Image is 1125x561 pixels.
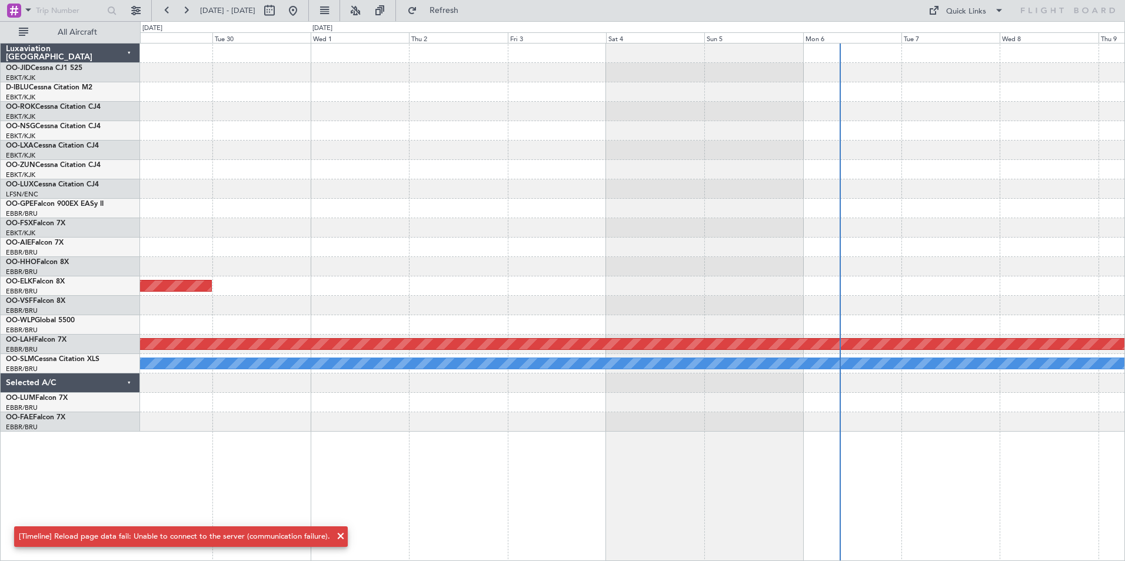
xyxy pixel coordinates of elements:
div: Thu 2 [409,32,507,43]
a: EBBR/BRU [6,248,38,257]
span: OO-GPE [6,201,34,208]
div: Mon 29 [114,32,212,43]
div: Mon 6 [803,32,901,43]
a: EBBR/BRU [6,345,38,354]
span: OO-ZUN [6,162,35,169]
a: LFSN/ENC [6,190,38,199]
div: Quick Links [946,6,986,18]
a: OO-ELKFalcon 8X [6,278,65,285]
a: EBKT/KJK [6,74,35,82]
a: OO-FAEFalcon 7X [6,414,65,421]
span: OO-NSG [6,123,35,130]
span: OO-ROK [6,103,35,111]
a: OO-NSGCessna Citation CJ4 [6,123,101,130]
a: OO-HHOFalcon 8X [6,259,69,266]
span: OO-LUX [6,181,34,188]
span: Refresh [420,6,469,15]
div: Wed 1 [311,32,409,43]
a: EBBR/BRU [6,306,38,315]
span: OO-LUM [6,395,35,402]
button: Refresh [402,1,472,20]
span: OO-FAE [6,414,33,421]
a: OO-FSXFalcon 7X [6,220,65,227]
span: OO-WLP [6,317,35,324]
a: OO-ROKCessna Citation CJ4 [6,103,101,111]
span: D-IBLU [6,84,29,91]
a: OO-LUMFalcon 7X [6,395,68,402]
a: EBBR/BRU [6,403,38,412]
a: OO-SLMCessna Citation XLS [6,356,99,363]
span: OO-ELK [6,278,32,285]
a: OO-LAHFalcon 7X [6,336,66,343]
span: OO-LAH [6,336,34,343]
div: [Timeline] Reload page data fail: Unable to connect to the server (communication failure). [19,531,330,543]
span: OO-HHO [6,259,36,266]
div: Wed 8 [1000,32,1098,43]
span: All Aircraft [31,28,124,36]
a: OO-LXACessna Citation CJ4 [6,142,99,149]
div: Tue 30 [212,32,311,43]
a: OO-VSFFalcon 8X [6,298,65,305]
a: OO-ZUNCessna Citation CJ4 [6,162,101,169]
a: EBKT/KJK [6,151,35,160]
a: EBKT/KJK [6,229,35,238]
a: EBBR/BRU [6,423,38,432]
a: EBBR/BRU [6,268,38,276]
a: EBKT/KJK [6,171,35,179]
div: Sat 4 [606,32,704,43]
a: OO-JIDCessna CJ1 525 [6,65,82,72]
a: EBBR/BRU [6,326,38,335]
a: OO-WLPGlobal 5500 [6,317,75,324]
div: [DATE] [312,24,332,34]
div: Sun 5 [704,32,803,43]
a: EBBR/BRU [6,287,38,296]
div: [DATE] [142,24,162,34]
span: OO-AIE [6,239,31,246]
a: D-IBLUCessna Citation M2 [6,84,92,91]
a: OO-AIEFalcon 7X [6,239,64,246]
a: OO-LUXCessna Citation CJ4 [6,181,99,188]
a: EBKT/KJK [6,132,35,141]
a: EBBR/BRU [6,209,38,218]
a: EBBR/BRU [6,365,38,373]
input: Trip Number [36,2,104,19]
a: EBKT/KJK [6,112,35,121]
span: OO-LXA [6,142,34,149]
a: EBKT/KJK [6,93,35,102]
button: Quick Links [923,1,1010,20]
span: OO-JID [6,65,31,72]
span: OO-FSX [6,220,33,227]
button: All Aircraft [13,23,128,42]
div: Tue 7 [901,32,1000,43]
span: [DATE] - [DATE] [200,5,255,16]
span: OO-VSF [6,298,33,305]
div: Fri 3 [508,32,606,43]
span: OO-SLM [6,356,34,363]
a: OO-GPEFalcon 900EX EASy II [6,201,104,208]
